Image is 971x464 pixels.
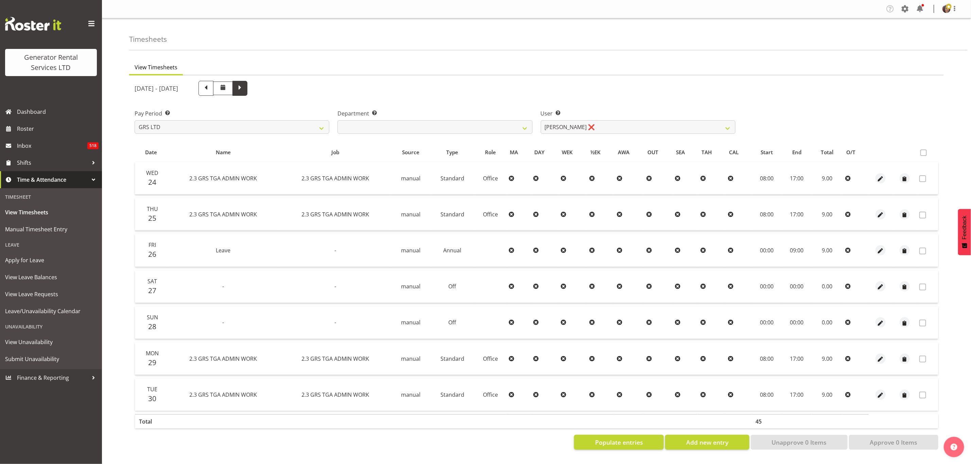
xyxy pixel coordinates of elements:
span: 25 [149,213,157,223]
span: Apply for Leave [5,255,97,265]
label: Department [337,109,532,118]
button: Populate entries [574,435,664,450]
td: Annual [430,234,475,267]
span: 28 [149,322,157,331]
span: 2.3 GRS TGA ADMIN WORK [190,391,257,398]
a: View Unavailability [2,334,100,351]
td: 08:00 [752,342,782,375]
span: Start [761,148,773,156]
td: Standard [430,342,475,375]
span: manual [401,391,420,398]
span: Source [402,148,419,156]
td: 17:00 [782,378,812,411]
td: 00:00 [752,306,782,339]
th: Total [135,414,167,428]
span: Populate entries [595,438,643,447]
span: Wed [146,169,159,177]
span: Office [483,175,498,182]
span: View Unavailability [5,337,97,347]
h5: [DATE] - [DATE] [135,85,178,92]
button: Feedback - Show survey [958,209,971,255]
span: Shifts [17,158,88,168]
span: CAL [729,148,739,156]
span: Office [483,211,498,218]
td: 9.00 [812,378,843,411]
div: Leave [2,238,100,252]
a: View Leave Balances [2,269,100,286]
a: Leave/Unavailability Calendar [2,303,100,320]
td: 9.00 [812,234,843,267]
span: manual [401,283,420,290]
a: Manual Timesheet Entry [2,221,100,238]
span: Sat [148,278,157,285]
span: 2.3 GRS TGA ADMIN WORK [301,355,369,362]
td: Off [430,270,475,303]
td: 08:00 [752,198,782,231]
a: View Leave Requests [2,286,100,303]
h4: Timesheets [129,35,167,43]
span: 518 [87,142,99,149]
span: 2.3 GRS TGA ADMIN WORK [301,211,369,218]
span: - [334,283,336,290]
span: End [792,148,801,156]
span: Inbox [17,141,87,151]
span: manual [401,247,420,254]
label: Pay Period [135,109,329,118]
img: Rosterit website logo [5,17,61,31]
span: manual [401,319,420,326]
span: Approve 0 Items [870,438,917,447]
span: Type [446,148,458,156]
td: 08:00 [752,378,782,411]
span: manual [401,355,420,362]
span: 27 [149,286,157,295]
span: 29 [149,358,157,367]
span: TAH [701,148,712,156]
a: View Timesheets [2,204,100,221]
span: Tue [148,386,158,393]
button: Unapprove 0 Items [751,435,848,450]
td: 0.00 [812,306,843,339]
span: Date [145,148,157,156]
span: SEA [676,148,685,156]
span: Roster [17,124,99,134]
span: Add new entry [686,438,728,447]
button: Add new entry [665,435,749,450]
td: 00:00 [752,234,782,267]
img: katherine-lothianc04ae7ec56208e078627d80ad3866cf0.png [942,5,951,13]
span: View Leave Requests [5,289,97,299]
span: - [334,247,336,254]
span: Sun [147,314,158,321]
span: Fri [149,241,156,249]
td: 17:00 [782,198,812,231]
span: Submit Unavailability [5,354,97,364]
td: Standard [430,198,475,231]
a: Apply for Leave [2,252,100,269]
span: 2.3 GRS TGA ADMIN WORK [190,175,257,182]
span: Office [483,355,498,362]
span: MA [510,148,518,156]
span: Role [485,148,496,156]
span: Total [821,148,833,156]
div: Timesheet [2,190,100,204]
td: 17:00 [782,342,812,375]
span: View Timesheets [5,207,97,217]
span: 30 [149,394,157,403]
span: - [223,283,224,290]
div: Generator Rental Services LTD [12,52,90,73]
span: Manual Timesheet Entry [5,224,97,234]
td: 17:00 [782,162,812,195]
td: Standard [430,378,475,411]
span: - [223,319,224,326]
td: Off [430,306,475,339]
span: Mon [146,350,159,357]
div: Unavailability [2,320,100,334]
span: 24 [149,177,157,187]
td: Standard [430,162,475,195]
span: 2.3 GRS TGA ADMIN WORK [301,391,369,398]
span: OUT [647,148,658,156]
span: WEK [562,148,573,156]
span: Leave/Unavailability Calendar [5,306,97,316]
label: User [541,109,735,118]
td: 09:00 [782,234,812,267]
span: Finance & Reporting [17,373,88,383]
